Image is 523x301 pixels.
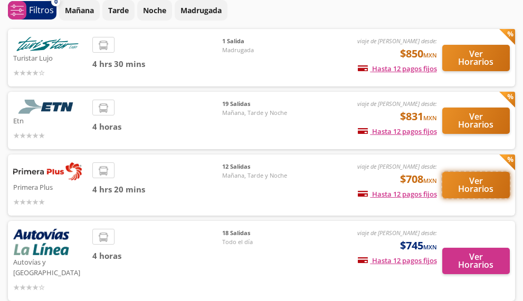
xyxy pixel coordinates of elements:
[357,100,437,108] em: viaje de [PERSON_NAME] desde:
[13,37,82,51] img: Turistar Lujo
[222,109,296,118] span: Mañana, Tarde y Noche
[13,51,87,64] p: Turistar Lujo
[222,46,296,55] span: Madrugada
[423,243,437,251] small: MXN
[13,255,87,278] p: Autovías y [GEOGRAPHIC_DATA]
[357,229,437,237] em: viaje de [PERSON_NAME] desde:
[442,45,510,71] button: Ver Horarios
[65,5,94,16] p: Mañana
[358,189,437,199] span: Hasta 12 pagos fijos
[180,5,222,16] p: Madrugada
[358,64,437,73] span: Hasta 12 pagos fijos
[442,172,510,198] button: Ver Horarios
[400,171,437,187] span: $708
[400,109,437,124] span: $831
[92,58,222,70] span: 4 hrs 30 mins
[13,114,87,127] p: Etn
[92,250,222,262] span: 4 horas
[13,162,82,180] img: Primera Plus
[423,177,437,185] small: MXN
[358,127,437,136] span: Hasta 12 pagos fijos
[400,46,437,62] span: $850
[423,51,437,59] small: MXN
[13,180,87,193] p: Primera Plus
[400,238,437,254] span: $745
[357,37,437,45] em: viaje de [PERSON_NAME] desde:
[108,5,129,16] p: Tarde
[358,256,437,265] span: Hasta 12 pagos fijos
[222,171,296,180] span: Mañana, Tarde y Noche
[13,229,69,255] img: Autovías y La Línea
[222,37,296,46] span: 1 Salida
[357,162,437,170] em: viaje de [PERSON_NAME] desde:
[92,121,222,133] span: 4 horas
[423,114,437,122] small: MXN
[442,248,510,274] button: Ver Horarios
[222,238,296,247] span: Todo el día
[222,162,296,171] span: 12 Salidas
[8,1,56,20] button: 0Filtros
[143,5,166,16] p: Noche
[222,100,296,109] span: 19 Salidas
[13,100,82,114] img: Etn
[92,183,222,196] span: 4 hrs 20 mins
[222,229,296,238] span: 18 Salidas
[442,108,510,134] button: Ver Horarios
[29,4,54,16] p: Filtros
